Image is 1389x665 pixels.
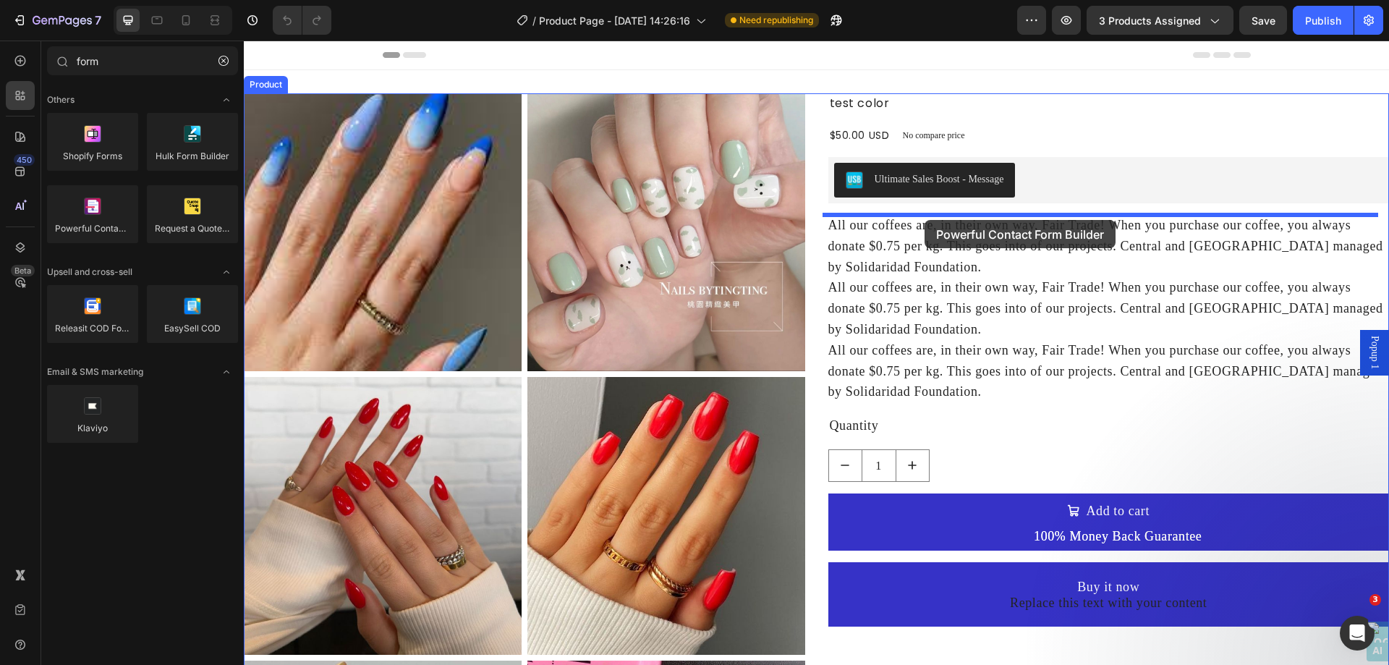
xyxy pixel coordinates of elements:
div: 450 [14,154,35,166]
span: Toggle open [215,360,238,384]
button: Publish [1293,6,1354,35]
span: / [532,13,536,28]
input: Search Shopify Apps [47,46,238,75]
span: Popup 1 [1123,295,1138,329]
span: Others [47,93,75,106]
span: Upsell and cross-sell [47,266,132,279]
span: Save [1252,14,1275,27]
span: Product Page - [DATE] 14:26:16 [539,13,690,28]
iframe: Intercom live chat [1340,616,1375,651]
span: 3 products assigned [1099,13,1201,28]
span: Toggle open [215,261,238,284]
div: Undo/Redo [273,6,331,35]
span: Need republishing [739,14,813,27]
span: Toggle open [215,88,238,111]
iframe: Design area [244,41,1389,665]
div: Beta [11,265,35,276]
p: 7 [95,12,101,29]
div: Publish [1305,13,1341,28]
button: 3 products assigned [1087,6,1233,35]
button: Save [1239,6,1287,35]
span: Email & SMS marketing [47,365,143,378]
button: 7 [6,6,108,35]
span: 3 [1369,594,1381,606]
